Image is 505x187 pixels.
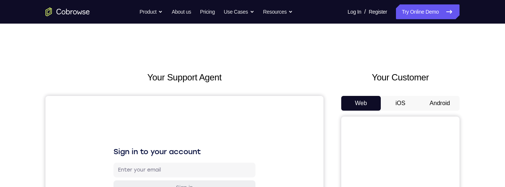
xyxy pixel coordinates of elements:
a: Pricing [200,4,215,19]
a: Go to the home page [45,7,90,16]
div: Sign in with Intercom [117,156,173,163]
button: Sign in with Google [68,117,210,132]
button: Android [420,96,460,111]
button: iOS [381,96,420,111]
div: Sign in with GitHub [120,138,170,146]
a: Try Online Demo [396,4,460,19]
span: / [364,7,366,16]
input: Enter your email [72,70,206,78]
button: Sign in with Intercom [68,152,210,167]
div: Sign in with Google [120,121,170,128]
button: Use Cases [224,4,254,19]
button: Sign in with GitHub [68,135,210,149]
h2: Your Support Agent [45,71,323,84]
div: Sign in with Zendesk [118,174,172,181]
button: Sign in [68,84,210,99]
a: Register [369,4,387,19]
p: or [135,105,143,111]
button: Sign in with Zendesk [68,170,210,185]
h1: Sign in to your account [68,51,210,61]
h2: Your Customer [341,71,460,84]
a: About us [172,4,191,19]
button: Web [341,96,381,111]
button: Product [140,4,163,19]
a: Log In [348,4,361,19]
button: Resources [263,4,293,19]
